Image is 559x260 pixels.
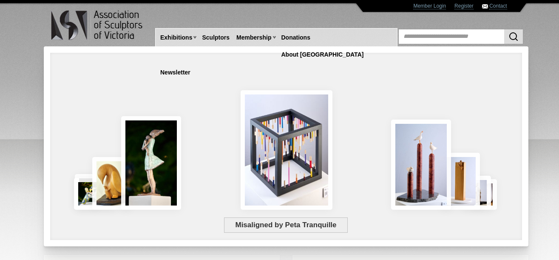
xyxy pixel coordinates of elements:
[391,120,451,210] img: Rising Tides
[278,47,367,63] a: About [GEOGRAPHIC_DATA]
[121,116,182,210] img: Connection
[241,90,332,210] img: Misaligned
[508,31,519,42] img: Search
[413,3,446,9] a: Member Login
[233,30,275,46] a: Membership
[51,9,144,42] img: logo.png
[278,30,314,46] a: Donations
[224,217,348,233] span: Misaligned by Peta Tranquille
[157,30,196,46] a: Exhibitions
[157,65,194,80] a: Newsletter
[441,153,480,210] img: Little Frog. Big Climb
[199,30,233,46] a: Sculptors
[489,3,507,9] a: Contact
[454,3,474,9] a: Register
[482,4,488,9] img: Contact ASV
